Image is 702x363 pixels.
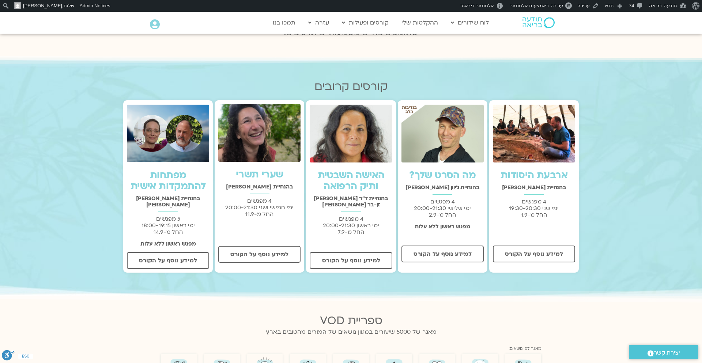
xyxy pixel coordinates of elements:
h2: ספריית VOD [161,314,541,327]
span: [PERSON_NAME] [23,3,62,8]
h2: בהנחיית ד"ר [PERSON_NAME] זן-בר [PERSON_NAME] [310,195,392,208]
h2: קורסים קרובים [123,80,579,93]
span: למידע נוסף על הקורס [414,251,472,257]
h2: בהנחיית [PERSON_NAME] [493,184,575,191]
a: לוח שידורים [447,16,492,30]
p: 4 מפגשים ימי שני 19:30-20:30 [493,198,575,218]
a: מפתחות להתמקדות אישית [131,169,206,193]
a: למידע נוסף על הקורס [127,252,209,269]
a: קורסים ופעילות [338,16,392,30]
a: עזרה [305,16,333,30]
div: מאגר לפי נושאים: [161,343,541,352]
p: 5 מפגשים ימי ראשון 18:00-19:15 [127,216,209,235]
a: למידע נוסף על הקורס [310,252,392,269]
a: תמכו בנו [269,16,299,30]
img: תודעה בריאה [522,17,555,28]
p: 4 מפגשים ימי שלישי 20:00-21:30 [401,198,484,218]
span: עריכה באמצעות אלמנטור [510,3,563,8]
a: יצירת קשר [629,345,698,359]
span: יצירת קשר [654,348,680,358]
span: למידע נוסף על הקורס [322,257,380,264]
h2: בהנחיית [PERSON_NAME] [218,184,301,190]
span: החל מ-2.9 [429,211,456,218]
h2: בהנחיית ג'יוון [PERSON_NAME] [401,184,484,191]
a: שערי תשרי [236,168,283,181]
a: למידע נוסף על הקורס [218,246,301,263]
a: ההקלטות שלי [398,16,442,30]
a: מה הסרט שלך? [409,169,476,182]
a: ארבעת היסודות [501,169,567,182]
a: למידע נוסף על הקורס [401,246,484,262]
span: למידע נוסף על הקורס [505,251,563,257]
span: למידע נוסף על הקורס [230,251,288,258]
p: מאגר של 5000 שיעורים במגוון נושאים של המורים מהטובים בארץ [161,327,541,337]
span: החל מ-14.9 [154,228,183,236]
h2: בהנחיית [PERSON_NAME] [PERSON_NAME] [127,195,209,208]
a: למידע נוסף על הקורס [493,246,575,262]
span: החל מ-7.9 [338,228,364,236]
a: האישה השבטית ותיק הרפואה [318,169,385,193]
span: החל מ-1.9 [521,211,547,218]
p: 4 מפגשים ימי ראשון 20:00-21:30 [310,216,392,235]
strong: מפגש ראשון ללא עלות [415,223,470,230]
span: למידע נוסף על הקורס [139,257,197,264]
p: 4 מפגשים ימי חמישי ושני 20:00-21:30 החל מ-11.9 [218,198,301,217]
strong: מפגש ראשון ללא עלות [140,240,196,247]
